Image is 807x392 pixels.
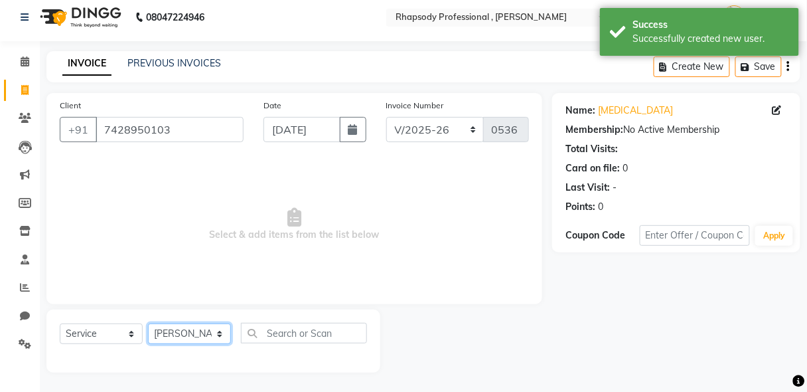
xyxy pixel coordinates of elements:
a: PREVIOUS INVOICES [127,57,221,69]
label: Client [60,100,81,112]
button: Save [735,56,782,77]
label: Invoice Number [386,100,444,112]
button: Apply [755,226,793,246]
div: No Active Membership [565,123,787,137]
div: - [613,181,617,195]
div: Name: [565,104,595,118]
div: Card on file: [565,161,620,175]
button: +91 [60,117,97,142]
div: Last Visit: [565,181,610,195]
input: Enter Offer / Coupon Code [640,225,751,246]
div: 0 [623,161,628,175]
input: Search by Name/Mobile/Email/Code [96,117,244,142]
div: Success [633,18,789,32]
input: Search or Scan [241,323,367,343]
button: Create New [654,56,730,77]
div: Membership: [565,123,623,137]
div: Total Visits: [565,142,618,156]
a: INVOICE [62,52,111,76]
div: Successfully created new user. [633,32,789,46]
img: Admin [723,5,746,29]
div: Points: [565,200,595,214]
span: Select & add items from the list below [60,158,529,291]
div: Coupon Code [565,229,639,243]
a: [MEDICAL_DATA] [598,104,673,118]
div: 0 [598,200,603,214]
label: Date [263,100,281,112]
